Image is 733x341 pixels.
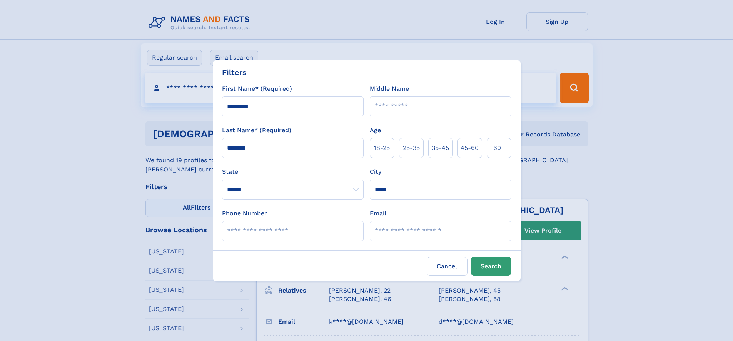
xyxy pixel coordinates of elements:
[432,143,449,153] span: 35‑45
[493,143,505,153] span: 60+
[461,143,479,153] span: 45‑60
[222,67,247,78] div: Filters
[370,84,409,93] label: Middle Name
[427,257,468,276] label: Cancel
[222,84,292,93] label: First Name* (Required)
[370,167,381,176] label: City
[222,126,291,135] label: Last Name* (Required)
[222,209,267,218] label: Phone Number
[370,126,381,135] label: Age
[471,257,511,276] button: Search
[374,143,390,153] span: 18‑25
[403,143,420,153] span: 25‑35
[370,209,386,218] label: Email
[222,167,364,176] label: State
